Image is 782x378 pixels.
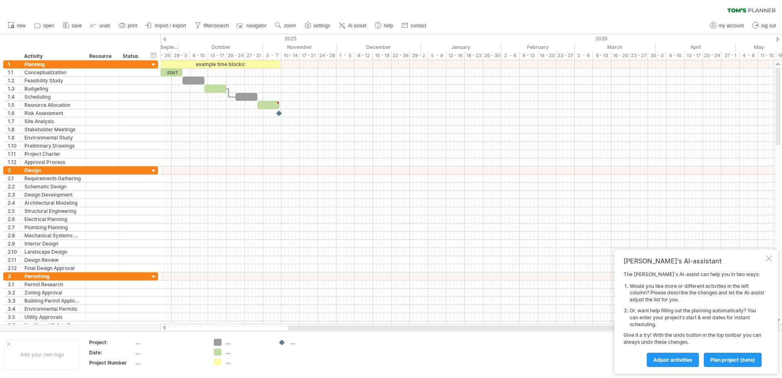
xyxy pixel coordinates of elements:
div: 2.5 [8,207,20,215]
div: 1.6 [8,109,20,117]
div: Preliminary Drawings [24,142,81,150]
div: 1.8 [8,126,20,133]
a: zoom [273,20,298,31]
div: March 2026 [575,43,655,51]
div: Project: [89,339,134,346]
div: Health and Safety Permits [24,321,81,329]
span: import / export [155,23,186,29]
span: undo [99,23,110,29]
div: 2.8 [8,232,20,239]
div: 1.11 [8,150,20,158]
div: Landscape Design [24,248,81,256]
div: 11 - 15 [758,51,776,60]
li: Would you like more or different activities in the left column? Please describe the changes and l... [630,283,764,303]
a: save [61,20,84,31]
span: my account [719,23,744,29]
div: 17 - 21 [300,51,318,60]
div: .... [226,349,270,356]
div: .... [136,349,204,356]
a: Adjust activities [647,353,699,367]
div: 2.11 [8,256,20,264]
div: Environmental Study [24,134,81,141]
div: 1.1 [8,69,20,76]
div: Design [24,166,81,174]
div: start [160,69,182,76]
div: Mechanical Systems Design [24,232,81,239]
a: open [32,20,57,31]
div: 2.6 [8,215,20,223]
a: my account [708,20,746,31]
div: 1.12 [8,158,20,166]
div: 8 - 12 [355,51,373,60]
div: 3.6 [8,321,20,329]
div: 23 - 27 [556,51,575,60]
div: Interior Design [24,240,81,248]
a: plan project (beta) [704,353,762,367]
a: undo [88,20,113,31]
span: new [17,23,26,29]
div: 3.5 [8,313,20,321]
div: Final Design Approval [24,264,81,272]
span: zoom [284,23,296,29]
div: January 2026 [421,43,501,51]
span: AI assist [348,23,366,29]
div: ​ [235,93,257,101]
div: [PERSON_NAME]'s AI-assistant [624,257,764,265]
a: filter/search [193,20,231,31]
div: 15 - 19 [373,51,391,60]
div: 13 - 17 [208,51,226,60]
div: Project Number [89,359,134,366]
div: 1 [8,60,20,68]
a: print [117,20,140,31]
div: .... [226,339,270,346]
div: 6 - 10 [190,51,208,60]
div: example time blocks: [160,60,280,68]
div: 3 - 7 [263,51,281,60]
div: Environmental Permits [24,305,81,313]
a: settings [303,20,333,31]
span: log out [761,23,776,29]
div: Electrical Planning [24,215,81,223]
div: Design Review [24,256,81,264]
div: 2.1 [8,175,20,182]
div: .... [290,339,334,346]
div: 26 - 30 [483,51,501,60]
div: Stakeholder Meetings [24,126,81,133]
span: contact [411,23,426,29]
div: 24 - 28 [318,51,336,60]
div: Building Permit Application [24,297,81,305]
div: Risk Assessment [24,109,81,117]
div: 5 - 9 [428,51,446,60]
div: Plumbing Planning [24,223,81,231]
div: Conceptualization [24,69,81,76]
span: navigator [246,23,266,29]
span: save [72,23,82,29]
div: Date: [89,349,134,356]
span: print [128,23,137,29]
div: 23 - 27 [630,51,648,60]
span: filter/search [204,23,229,29]
div: Status [123,52,141,60]
span: Adjust activities [653,357,692,363]
div: 1.4 [8,93,20,101]
span: plan project (beta) [710,357,755,363]
div: 22 - 26 [391,51,410,60]
div: 20 - 24 [703,51,721,60]
div: 2.2 [8,183,20,190]
div: December 2025 [336,43,421,51]
div: ​ [182,77,204,84]
div: 6 - 10 [666,51,685,60]
div: 1.5 [8,101,20,109]
div: 12 - 16 [446,51,465,60]
div: ​ [257,101,279,109]
div: 22 - 26 [153,51,171,60]
div: 1.10 [8,142,20,150]
div: October 2025 [179,43,263,51]
div: 2.12 [8,264,20,272]
div: 3.4 [8,305,20,313]
div: Add your own logo [4,339,80,370]
div: 13 - 17 [685,51,703,60]
div: 2.4 [8,199,20,207]
div: 27 - 1 [721,51,740,60]
div: 2 - 6 [501,51,520,60]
